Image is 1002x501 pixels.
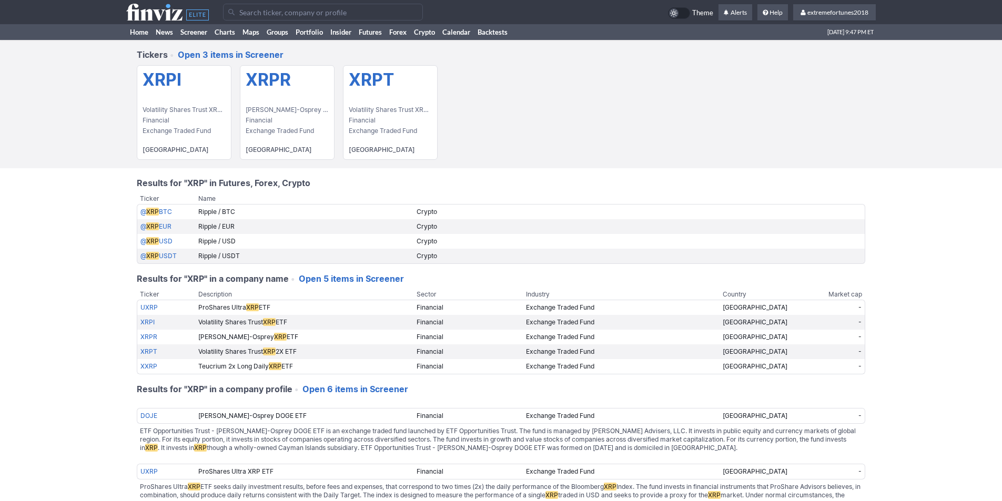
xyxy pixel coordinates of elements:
[327,24,355,40] a: Insider
[140,303,158,311] a: UXRP
[793,4,876,21] a: extremefortunes2018
[140,467,158,475] a: UXRP
[240,65,335,160] a: XRPR [PERSON_NAME]-Osprey XRP ETF Financial Exchange Traded Fund [GEOGRAPHIC_DATA]
[177,24,211,40] a: Screener
[349,126,432,136] span: Exchange Traded Fund
[137,424,865,455] td: ETF Opportunities Trust - [PERSON_NAME]-Osprey DOGE ETF is an exchange traded fund launched by ET...
[792,359,865,374] td: -
[720,408,793,424] td: [GEOGRAPHIC_DATA]
[523,408,720,424] td: Exchange Traded Fund
[523,464,720,479] td: Exchange Traded Fund
[792,464,865,479] td: -
[246,145,329,155] b: [GEOGRAPHIC_DATA]
[355,24,386,40] a: Futures
[246,70,329,90] h5: XRPR
[195,219,414,234] td: Ripple / EUR
[413,330,523,344] td: Financial
[140,252,177,260] a: @XRPUSDT
[137,168,865,193] h4: Results for "XRP" in Futures, Forex, Crypto
[239,24,263,40] a: Maps
[708,491,721,499] span: XRP
[246,105,329,115] span: [PERSON_NAME]-Osprey XRP ETF
[137,40,865,65] h4: Tickers
[413,289,523,300] th: Sector
[143,126,226,136] span: Exchange Traded Fund
[413,344,523,359] td: Financial
[143,70,226,90] h5: XRPI
[263,347,276,355] span: XRP
[140,208,172,216] a: @XRPBTC
[827,24,874,40] span: [DATE] 9:47 PM ET
[720,300,793,315] td: [GEOGRAPHIC_DATA]
[263,24,292,40] a: Groups
[604,483,616,490] span: XRP
[194,444,207,452] span: XRP
[299,273,404,284] a: Open 5 items in Screener
[413,464,523,479] td: Financial
[195,289,414,300] th: Description
[523,344,720,359] td: Exchange Traded Fund
[140,222,171,230] a: @XRPEUR
[145,444,158,452] span: XRP
[126,24,152,40] a: Home
[692,7,713,19] span: Theme
[523,359,720,374] td: Exchange Traded Fund
[410,24,439,40] a: Crypto
[137,65,231,160] a: XRPI Volatility Shares Trust XRP ETF Financial Exchange Traded Fund [GEOGRAPHIC_DATA]
[792,315,865,330] td: -
[246,115,329,126] span: Financial
[140,237,173,245] a: @XRPUSD
[223,4,423,21] input: Search
[140,318,155,326] a: XRPI
[349,70,432,90] h5: XRPT
[720,289,793,300] th: Country
[263,318,276,326] span: XRP
[211,24,239,40] a: Charts
[413,204,865,219] td: Crypto
[143,145,226,155] b: [GEOGRAPHIC_DATA]
[413,234,865,249] td: Crypto
[146,252,159,260] span: XRP
[720,464,793,479] td: [GEOGRAPHIC_DATA]
[146,222,159,230] span: XRP
[146,208,159,216] span: XRP
[413,249,865,264] td: Crypto
[792,408,865,424] td: -
[178,49,284,60] a: Open 3 items in Screener
[349,115,432,126] span: Financial
[195,249,414,264] td: Ripple / USDT
[188,483,200,490] span: XRP
[269,362,281,370] span: XRP
[246,126,329,136] span: Exchange Traded Fund
[137,193,195,204] th: Ticker
[195,344,414,359] td: Volatility Shares Trust 2X ETF
[292,24,327,40] a: Portfolio
[170,49,174,60] span: •
[386,24,410,40] a: Forex
[152,24,177,40] a: News
[792,300,865,315] td: -
[195,464,414,479] td: ProShares Ultra XRP ETF
[137,289,195,300] th: Ticker
[720,344,793,359] td: [GEOGRAPHIC_DATA]
[246,303,259,311] span: XRP
[413,315,523,330] td: Financial
[195,193,414,204] th: Name
[545,491,558,499] span: XRP
[720,359,793,374] td: [GEOGRAPHIC_DATA]
[146,237,159,245] span: XRP
[349,105,432,115] span: Volatility Shares Trust XRP 2X ETF
[291,273,295,284] span: •
[792,344,865,359] td: -
[720,315,793,330] td: [GEOGRAPHIC_DATA]
[137,264,865,289] h4: Results for "XRP" in a company name
[792,330,865,344] td: -
[195,359,414,374] td: Teucrium 2x Long Daily ETF
[143,105,226,115] span: Volatility Shares Trust XRP ETF
[140,333,157,341] a: XRPR
[413,219,865,234] td: Crypto
[757,4,788,21] a: Help
[140,347,157,355] a: XRPT
[718,4,752,21] a: Alerts
[792,289,865,300] th: Market cap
